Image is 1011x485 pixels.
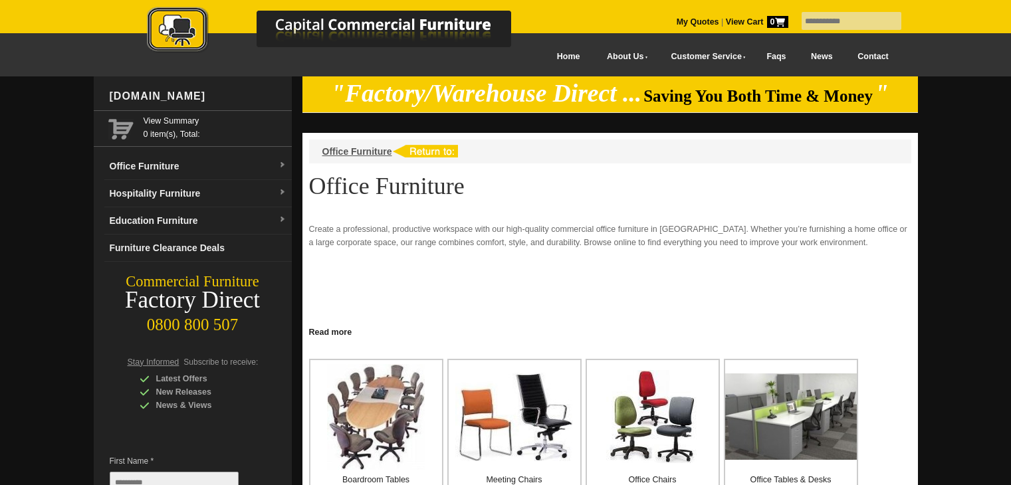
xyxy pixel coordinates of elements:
[183,357,258,367] span: Subscribe to receive:
[309,173,911,199] h1: Office Furniture
[875,80,889,107] em: "
[592,42,656,72] a: About Us
[725,373,857,460] img: Office Tables & Desks
[128,357,179,367] span: Stay Informed
[754,42,799,72] a: Faqs
[455,373,573,461] img: Meeting Chairs
[110,7,576,55] img: Capital Commercial Furniture Logo
[279,161,286,169] img: dropdown
[104,76,292,116] div: [DOMAIN_NAME]
[643,87,873,105] span: Saving You Both Time & Money
[322,146,392,157] a: Office Furniture
[309,223,911,249] p: Create a professional, productive workspace with our high-quality commercial office furniture in ...
[798,42,845,72] a: News
[110,7,576,59] a: Capital Commercial Furniture Logo
[104,180,292,207] a: Hospitality Furnituredropdown
[140,385,266,399] div: New Releases
[327,364,425,470] img: Boardroom Tables
[140,399,266,412] div: News & Views
[279,189,286,197] img: dropdown
[144,114,286,128] a: View Summary
[110,454,259,468] span: First Name *
[723,17,788,27] a: View Cart0
[94,291,292,310] div: Factory Direct
[606,370,699,463] img: Office Chairs
[677,17,719,27] a: My Quotes
[845,42,901,72] a: Contact
[104,153,292,180] a: Office Furnituredropdown
[104,207,292,235] a: Education Furnituredropdown
[392,145,458,157] img: return to
[302,322,918,339] a: Click to read more
[140,372,266,385] div: Latest Offers
[144,114,286,139] span: 0 item(s), Total:
[279,216,286,224] img: dropdown
[726,17,788,27] strong: View Cart
[104,235,292,262] a: Furniture Clearance Deals
[656,42,754,72] a: Customer Service
[331,80,641,107] em: "Factory/Warehouse Direct ...
[94,272,292,291] div: Commercial Furniture
[767,16,788,28] span: 0
[94,309,292,334] div: 0800 800 507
